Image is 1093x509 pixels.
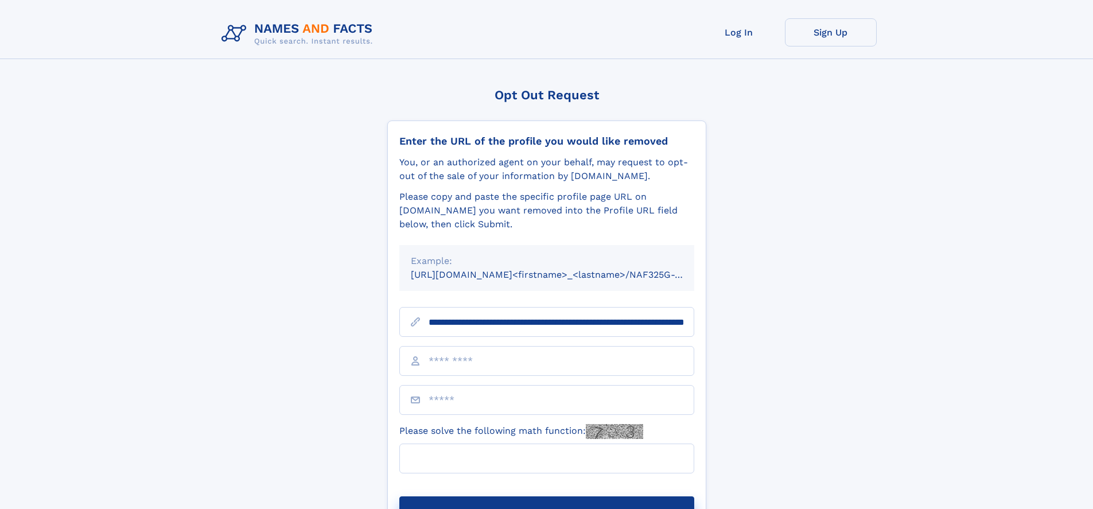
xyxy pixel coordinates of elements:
[411,254,683,268] div: Example:
[411,269,716,280] small: [URL][DOMAIN_NAME]<firstname>_<lastname>/NAF325G-xxxxxxxx
[399,424,643,439] label: Please solve the following math function:
[387,88,706,102] div: Opt Out Request
[693,18,785,46] a: Log In
[399,135,694,147] div: Enter the URL of the profile you would like removed
[399,190,694,231] div: Please copy and paste the specific profile page URL on [DOMAIN_NAME] you want removed into the Pr...
[399,156,694,183] div: You, or an authorized agent on your behalf, may request to opt-out of the sale of your informatio...
[217,18,382,49] img: Logo Names and Facts
[785,18,877,46] a: Sign Up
